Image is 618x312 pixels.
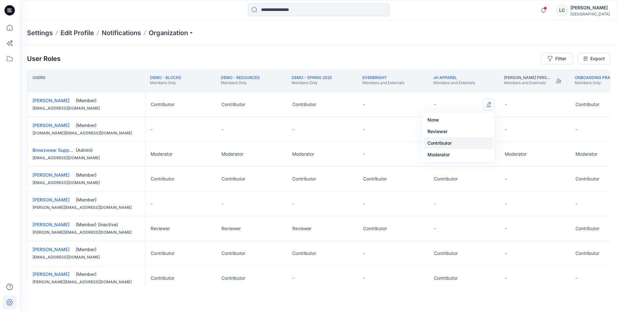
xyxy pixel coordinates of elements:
[151,250,174,257] p: Contributor
[151,225,170,232] p: Reviewer
[570,4,610,12] div: [PERSON_NAME]
[221,80,260,85] p: Members Only
[76,246,140,253] div: (Member)
[76,172,140,178] div: (Member)
[505,275,507,281] p: -
[576,151,597,157] p: Moderator
[424,149,493,161] button: Moderator
[76,271,140,278] div: (Member)
[505,225,507,232] p: -
[33,204,140,211] div: [PERSON_NAME][EMAIL_ADDRESS][DOMAIN_NAME]
[578,53,610,64] a: Export
[362,80,404,85] p: Members and Externals
[33,98,70,103] a: [PERSON_NAME]
[363,250,365,257] p: -
[363,200,365,207] p: -
[434,200,436,207] p: -
[363,126,365,132] p: -
[363,151,365,157] p: -
[576,275,577,281] p: -
[292,151,314,157] p: Moderator
[292,275,294,281] p: -
[292,80,332,85] p: Members Only
[221,250,245,257] p: Contributor
[424,126,493,137] button: Reviewer
[221,75,260,80] a: Demo - Resources
[221,126,223,132] p: -
[576,225,599,232] p: Contributor
[33,247,70,252] a: [PERSON_NAME]
[221,176,245,182] p: Contributor
[433,75,457,80] a: JH APPAREL
[434,275,458,281] p: Contributor
[556,5,568,16] div: LC
[434,101,436,108] p: -
[33,75,45,87] p: Users
[33,197,70,202] a: [PERSON_NAME]
[221,101,245,108] p: Contributor
[27,28,53,37] p: Settings
[33,229,140,236] div: [PERSON_NAME][EMAIL_ADDRESS][DOMAIN_NAME]
[576,101,599,108] p: Contributor
[221,225,241,232] p: Reviewer
[151,176,174,182] p: Contributor
[33,155,140,161] div: [EMAIL_ADDRESS][DOMAIN_NAME]
[76,147,140,153] div: (Admin)
[151,200,153,207] p: -
[292,176,316,182] p: Contributor
[434,225,436,232] p: -
[33,105,140,112] div: [EMAIL_ADDRESS][DOMAIN_NAME]
[504,80,550,85] p: Members and Externals
[221,200,223,207] p: -
[505,200,507,207] p: -
[483,99,494,110] button: Edit Role
[76,97,140,104] div: (Member)
[292,75,332,80] a: Demo - Spring 2025
[434,176,458,182] p: Contributor
[151,151,173,157] p: Moderator
[33,254,140,260] div: [EMAIL_ADDRESS][DOMAIN_NAME]
[61,28,94,37] a: Edit Profile
[504,75,550,80] p: [PERSON_NAME] Personal Zone
[292,101,316,108] p: Contributor
[576,200,577,207] p: -
[33,279,140,285] div: [PERSON_NAME][EMAIL_ADDRESS][DOMAIN_NAME]
[541,53,573,64] button: Filter
[33,130,140,136] div: [DOMAIN_NAME][EMAIL_ADDRESS][DOMAIN_NAME]
[505,151,527,157] p: Moderator
[292,225,312,232] p: Reviewer
[363,101,365,108] p: -
[570,12,610,16] div: [GEOGRAPHIC_DATA]
[76,221,140,228] div: (Member) (Inactive)
[33,147,75,153] a: Browzwear Support
[576,250,599,257] p: Contributor
[362,75,387,80] a: EVERBRIGHT
[363,176,387,182] p: Contributor
[33,122,70,128] a: [PERSON_NAME]
[553,75,565,87] button: Join
[27,55,61,63] p: User Roles
[151,126,153,132] p: -
[292,250,316,257] p: Contributor
[150,75,181,80] a: Demo - Blocks
[576,126,577,132] p: -
[151,101,174,108] p: Contributor
[151,275,174,281] p: Contributor
[33,172,70,178] a: [PERSON_NAME]
[33,180,140,186] div: [EMAIL_ADDRESS][DOMAIN_NAME]
[292,126,294,132] p: -
[505,126,507,132] p: -
[102,28,141,37] a: Notifications
[76,122,140,129] div: (Member)
[576,176,599,182] p: Contributor
[363,275,365,281] p: -
[505,101,507,108] p: -
[433,80,475,85] p: Members and Externals
[424,114,493,126] button: None
[221,151,243,157] p: Moderator
[424,137,493,149] button: Contributor
[434,250,458,257] p: Contributor
[363,225,387,232] p: Contributor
